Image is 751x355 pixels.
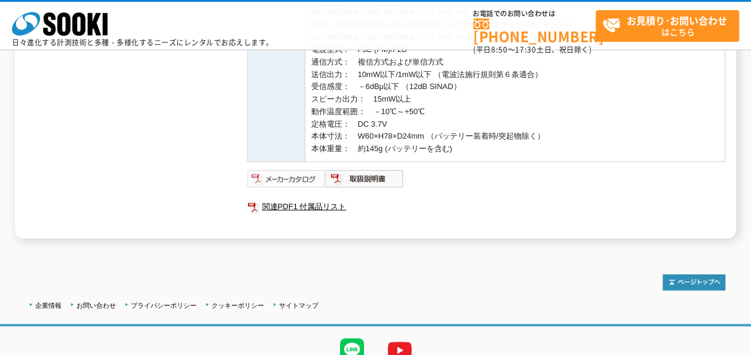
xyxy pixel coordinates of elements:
[663,274,725,290] img: トップページへ
[131,302,197,309] a: プライバシーポリシー
[515,44,537,55] span: 17:30
[279,302,318,309] a: サイトマップ
[491,44,508,55] span: 8:50
[326,177,404,186] a: 取扱説明書
[76,302,116,309] a: お問い合わせ
[602,11,738,41] span: はこちら
[247,177,326,186] a: メーカーカタログ
[473,19,596,43] a: [PHONE_NUMBER]
[211,302,264,309] a: クッキーポリシー
[473,44,591,55] span: (平日 ～ 土日、祝日除く)
[326,169,404,188] img: 取扱説明書
[247,199,725,215] a: 関連PDF1 付属品リスト
[473,10,596,17] span: お電話でのお問い合わせは
[247,169,326,188] img: メーカーカタログ
[35,302,62,309] a: 企業情報
[12,39,274,46] p: 日々進化する計測技術と多種・多様化するニーズにレンタルでお応えします。
[627,13,727,27] strong: お見積り･お問い合わせ
[596,10,739,42] a: お見積り･お問い合わせはこちら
